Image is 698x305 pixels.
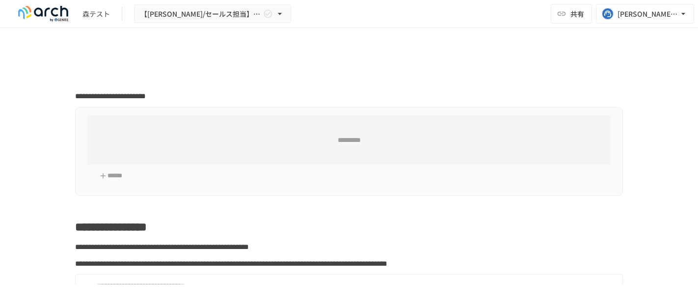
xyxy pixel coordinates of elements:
[596,4,694,24] button: [PERSON_NAME][EMAIL_ADDRESS][DOMAIN_NAME]
[134,4,291,24] button: 【[PERSON_NAME]/セールス担当】株式会社ロープレ様_初期設定サポート
[617,8,678,20] div: [PERSON_NAME][EMAIL_ADDRESS][DOMAIN_NAME]
[12,6,75,22] img: logo-default@2x-9cf2c760.svg
[551,4,592,24] button: 共有
[570,8,584,19] span: 共有
[140,8,261,20] span: 【[PERSON_NAME]/セールス担当】株式会社ロープレ様_初期設定サポート
[82,9,110,19] div: 森テスト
